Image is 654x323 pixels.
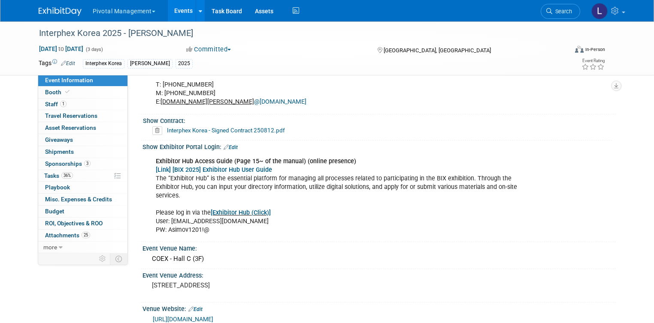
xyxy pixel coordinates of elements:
a: Attachments25 [38,230,127,241]
a: Edit [224,144,238,150]
a: Event Information [38,75,127,86]
div: The “Exhibitor Hub” is the essential platform for managing all processes related to participating... [150,153,524,239]
a: Edit [188,306,203,312]
td: Toggle Event Tabs [110,253,127,264]
div: 2025 [176,59,193,68]
div: Interphex Korea [83,59,124,68]
a: Interphex Korea - Signed Contract 250812.pdf [167,127,285,134]
span: Playbook [45,184,70,191]
div: In-Person [585,46,605,53]
div: Event Venue Name: [142,242,616,253]
span: Booth [45,89,71,96]
a: [Link] [BIX 2025] Exhibitor Hub User Guide [156,166,272,173]
i: Booth reservation complete [65,90,70,94]
a: [URL][DOMAIN_NAME] [153,316,213,323]
span: [GEOGRAPHIC_DATA], [GEOGRAPHIC_DATA] [384,47,491,54]
span: [DATE] [DATE] [39,45,84,53]
div: Event Format [521,45,605,57]
span: Giveaways [45,136,73,143]
img: ExhibitDay [39,7,82,16]
div: Show Exhibitor Portal Login: [142,141,616,152]
a: Delete attachment? [152,128,166,134]
a: Asset Reservations [38,122,127,134]
img: Leslie Pelton [591,3,608,19]
a: ROI, Objectives & ROO [38,218,127,229]
span: Search [552,8,572,15]
span: 1 [60,101,67,107]
span: 25 [82,232,90,238]
a: Misc. Expenses & Credits [38,194,127,205]
a: Sponsorships3 [38,158,127,170]
a: Playbook [38,182,127,193]
b: Exhibitor Hub Access Guide (Page 15~ of the manual) (online presence) [156,158,356,165]
img: Format-Inperson.png [575,46,584,53]
u: [DOMAIN_NAME][PERSON_NAME] [160,98,254,105]
span: (3 days) [85,47,103,52]
div: COEX - Hall C (3F) [149,252,609,266]
a: Staff1 [38,99,127,110]
td: Tags [39,59,75,69]
span: ROI, Objectives & ROO [45,220,103,227]
span: Staff [45,101,67,108]
span: Shipments [45,148,74,155]
a: Budget [38,206,127,217]
span: Budget [45,208,64,215]
a: Travel Reservations [38,110,127,122]
span: Travel Reservations [45,112,97,119]
div: Show Contract: [143,114,612,125]
span: 3 [84,160,91,167]
div: [PERSON_NAME] [127,59,173,68]
button: Committed [183,45,234,54]
span: Asset Reservations [45,124,96,131]
span: to [57,45,65,52]
a: @[DOMAIN_NAME] [254,98,306,105]
span: Attachments [45,232,90,239]
span: Sponsorships [45,160,91,167]
div: Event Venue Address: [142,269,616,280]
a: Shipments [38,146,127,158]
span: Tasks [44,172,73,179]
pre: [STREET_ADDRESS] [152,281,330,289]
span: 36% [61,172,73,179]
a: Giveaways [38,134,127,146]
div: Event Rating [581,59,605,63]
a: Edit [61,60,75,66]
span: Event Information [45,77,93,84]
a: more [38,242,127,253]
a: Booth [38,87,127,98]
a: [Exhibitor Hub (Click)] [211,209,271,216]
a: Tasks36% [38,170,127,182]
span: more [43,244,57,251]
span: Misc. Expenses & Credits [45,196,112,203]
div: Interphex Korea 2025 - [PERSON_NAME] [36,26,557,41]
div: Venue Website: [142,302,616,314]
a: Search [541,4,580,19]
td: Personalize Event Tab Strip [95,253,110,264]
